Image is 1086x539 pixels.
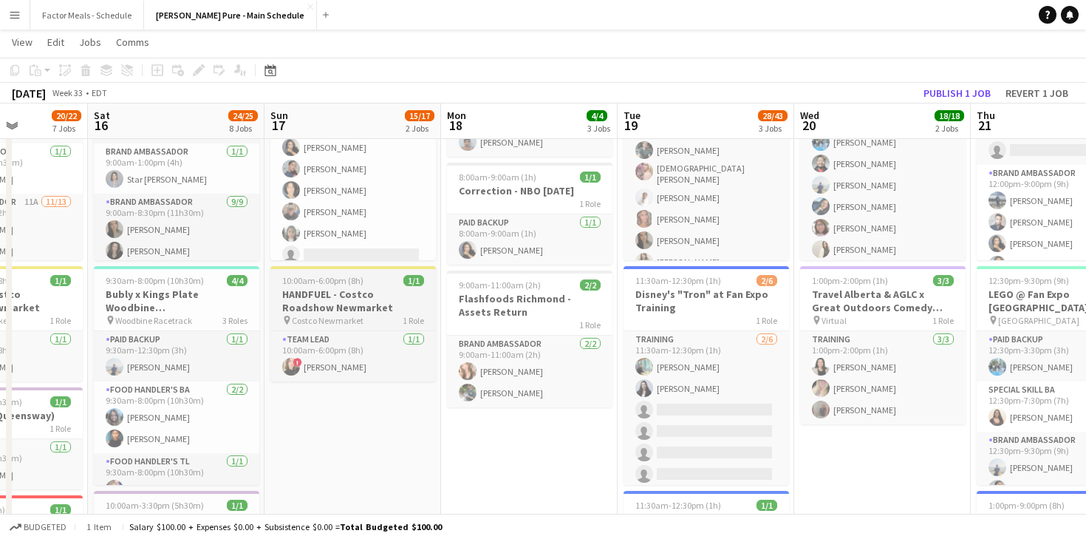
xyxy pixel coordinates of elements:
[932,315,954,326] span: 1 Role
[52,123,81,134] div: 7 Jobs
[94,41,259,260] app-job-card: 9:00am-8:30pm (11h30m)14/15LEGO X She Built That @ CNE CNE6 RolesPaid Backup8A0/19:00am-12:00pm (...
[580,172,601,183] span: 1/1
[624,41,789,260] app-job-card: 10:00am-11:00am (1h)25/36Disney's Fan Expo Training1 RoleTraining2I25/3610:00am-11:00am (1h)[PERS...
[270,41,436,260] app-job-card: 9:00am-8:30pm (11h30m)14/16LEGO X She Built That @ CNE CNE3 Roles[PERSON_NAME][PERSON_NAME][PERSO...
[94,331,259,382] app-card-role: Paid Backup1/19:30am-12:30pm (3h)[PERSON_NAME]
[79,35,101,49] span: Jobs
[129,521,442,532] div: Salary $100.00 + Expenses $0.00 + Subsistence $0.00 =
[293,358,302,367] span: !
[621,117,641,134] span: 19
[12,35,33,49] span: View
[800,109,819,122] span: Wed
[115,315,192,326] span: Woodbine Racetrack
[447,214,612,265] app-card-role: Paid Backup1/18:00am-9:00am (1h)[PERSON_NAME]
[52,110,81,121] span: 20/22
[406,123,434,134] div: 2 Jobs
[812,275,888,286] span: 1:00pm-2:00pm (1h)
[800,288,966,314] h3: Travel Alberta & AGLC x Great Outdoors Comedy Festival Training
[47,35,64,49] span: Edit
[94,512,259,539] h3: Bacardi ( [GEOGRAPHIC_DATA])
[50,504,71,515] span: 1/1
[459,279,541,291] span: 9:00am-11:00am (2h)
[977,109,995,122] span: Thu
[222,315,247,326] span: 3 Roles
[92,87,107,98] div: EDT
[974,117,995,134] span: 21
[41,33,70,52] a: Edit
[757,500,777,511] span: 1/1
[624,512,789,539] h3: Disney's "Tron" at Fan Expo Training
[580,279,601,291] span: 2/2
[935,110,964,121] span: 18/18
[50,275,71,286] span: 1/1
[624,331,789,489] app-card-role: Training2/611:30am-12:30pm (1h)[PERSON_NAME][PERSON_NAME]
[50,396,71,407] span: 1/1
[759,123,787,134] div: 3 Jobs
[144,1,317,30] button: [PERSON_NAME] Pure - Main Schedule
[822,315,847,326] span: Virtual
[635,500,721,511] span: 11:30am-12:30pm (1h)
[624,288,789,314] h3: Disney's "Tron" at Fan Expo Training
[756,315,777,326] span: 1 Role
[624,109,641,122] span: Tue
[918,84,997,103] button: Publish 1 job
[1000,84,1074,103] button: Revert 1 job
[998,315,1079,326] span: [GEOGRAPHIC_DATA]
[624,266,789,485] app-job-card: 11:30am-12:30pm (1h)2/6Disney's "Tron" at Fan Expo Training1 RoleTraining2/611:30am-12:30pm (1h)[...
[94,288,259,314] h3: Bubly x Kings Plate Woodbine [GEOGRAPHIC_DATA]
[988,500,1065,511] span: 1:00pm-9:00pm (8h)
[758,110,788,121] span: 28/43
[227,500,247,511] span: 1/1
[81,521,117,532] span: 1 item
[800,266,966,424] app-job-card: 1:00pm-2:00pm (1h)3/3Travel Alberta & AGLC x Great Outdoors Comedy Festival Training Virtual1 Rol...
[270,109,288,122] span: Sun
[49,423,71,434] span: 1 Role
[447,109,466,122] span: Mon
[579,319,601,330] span: 1 Role
[282,275,363,286] span: 10:00am-6:00pm (8h)
[292,315,363,326] span: Costco Newmarket
[6,33,38,52] a: View
[94,266,259,485] app-job-card: 9:30am-8:00pm (10h30m)4/4Bubly x Kings Plate Woodbine [GEOGRAPHIC_DATA] Woodbine Racetrack3 Roles...
[445,117,466,134] span: 18
[106,500,204,511] span: 10:00am-3:30pm (5h30m)
[800,331,966,424] app-card-role: Training3/31:00pm-2:00pm (1h)[PERSON_NAME][PERSON_NAME][PERSON_NAME]
[49,87,86,98] span: Week 33
[447,336,612,407] app-card-role: Brand Ambassador2/29:00am-11:00am (2h)[PERSON_NAME][PERSON_NAME]
[635,275,721,286] span: 11:30am-12:30pm (1h)
[24,522,66,532] span: Budgeted
[447,271,612,407] app-job-card: 9:00am-11:00am (2h)2/2Flashfoods Richmond - Assets Return1 RoleBrand Ambassador2/29:00am-11:00am ...
[227,275,247,286] span: 4/4
[340,521,442,532] span: Total Budgeted $100.00
[459,172,536,183] span: 8:00am-9:00am (1h)
[94,143,259,194] app-card-role: Brand Ambassador1/19:00am-1:00pm (4h)Star [PERSON_NAME]
[988,275,1069,286] span: 12:30pm-9:30pm (9h)
[800,41,966,260] app-job-card: 12:00pm-1:00pm (1h)15/15LEGO @ Fan Expo Toronto Training Virtual1 RoleTraining15/1512:00pm-1:00pm...
[12,86,46,101] div: [DATE]
[268,117,288,134] span: 17
[933,275,954,286] span: 3/3
[587,123,610,134] div: 3 Jobs
[270,331,436,382] app-card-role: Team Lead1/110:00am-6:00pm (8h)![PERSON_NAME]
[94,453,259,504] app-card-role: Food Handler's TL1/19:30am-8:00pm (10h30m)[PERSON_NAME]
[110,33,155,52] a: Comms
[405,110,434,121] span: 15/17
[270,288,436,314] h3: HANDFUEL - Costco Roadshow Newmarket
[106,275,204,286] span: 9:30am-8:00pm (10h30m)
[935,123,963,134] div: 2 Jobs
[798,117,819,134] span: 20
[229,123,257,134] div: 8 Jobs
[447,163,612,265] app-job-card: 8:00am-9:00am (1h)1/1Correction - NBO [DATE]1 RolePaid Backup1/18:00am-9:00am (1h)[PERSON_NAME]
[270,266,436,382] div: 10:00am-6:00pm (8h)1/1HANDFUEL - Costco Roadshow Newmarket Costco Newmarket1 RoleTeam Lead1/110:0...
[447,292,612,319] h3: Flashfoods Richmond - Assets Return
[92,117,110,134] span: 16
[94,109,110,122] span: Sat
